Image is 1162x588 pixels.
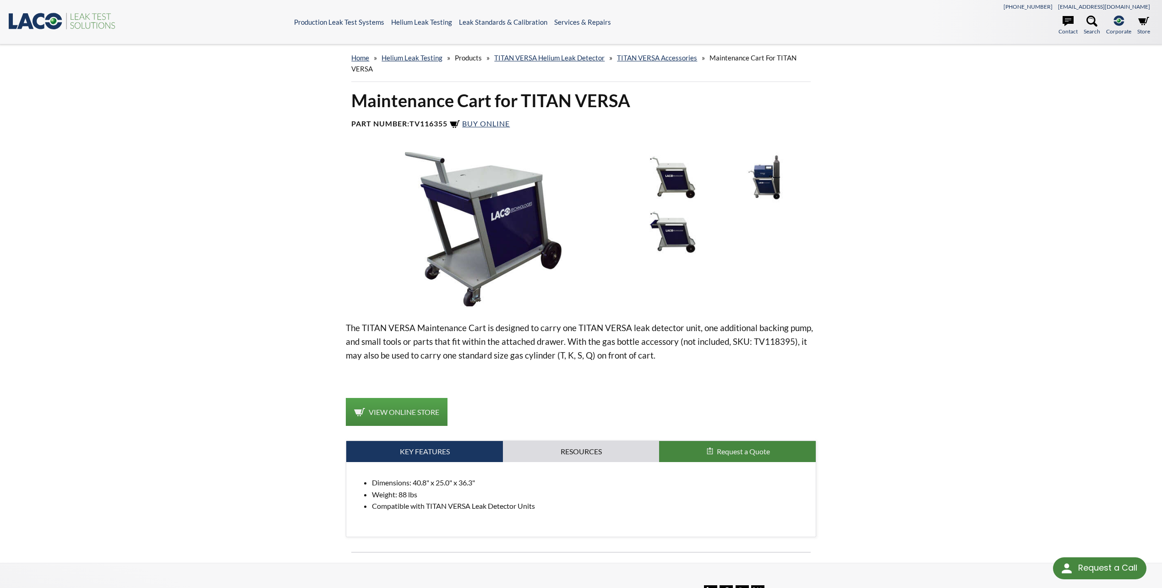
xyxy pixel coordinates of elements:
span: Request a Quote [717,447,770,456]
span: Maintenance Cart for TITAN VERSA [351,54,796,73]
img: Maintenance Cart Front View [628,152,717,202]
span: Products [455,54,482,62]
li: Compatible with TITAN VERSA Leak Detector Units [372,500,808,512]
a: Key Features [346,441,502,462]
a: Helium Leak Testing [391,18,452,26]
img: Maintenance Cart Drawer Open [628,207,717,257]
img: Maintenance Cart [346,152,621,306]
a: Store [1137,16,1150,36]
h1: Maintenance Cart for TITAN VERSA [351,89,810,112]
button: Request a Quote [659,441,815,462]
div: Request a Call [1053,557,1146,579]
a: Contact [1058,16,1078,36]
div: » » » » » [351,45,810,82]
a: Buy Online [449,119,510,128]
li: Weight: 88 lbs [372,489,808,501]
a: [PHONE_NUMBER] [1004,3,1053,10]
b: TV116355 [409,119,447,128]
a: Helium Leak Testing [382,54,442,62]
span: Buy Online [462,119,510,128]
a: TITAN VERSA Accessories [617,54,697,62]
a: home [351,54,369,62]
div: Request a Call [1078,557,1137,578]
li: Dimensions: 40.8" x 25.0" x 36.3" [372,477,808,489]
a: Services & Repairs [554,18,611,26]
a: Production Leak Test Systems [294,18,384,26]
img: round button [1059,561,1074,576]
a: View Online Store [346,398,447,426]
p: The TITAN VERSA Maintenance Cart is designed to carry one TITAN VERSA leak detector unit, one add... [346,321,816,362]
span: Corporate [1106,27,1131,36]
a: Search [1084,16,1100,36]
h4: Part Number: [351,119,810,130]
a: Leak Standards & Calibration [459,18,547,26]
a: Resources [503,441,659,462]
span: View Online Store [369,408,439,416]
a: [EMAIL_ADDRESS][DOMAIN_NAME] [1058,3,1150,10]
img: Maintenance Cart with Gas Bottle [722,152,811,202]
a: TITAN VERSA Helium Leak Detector [494,54,605,62]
